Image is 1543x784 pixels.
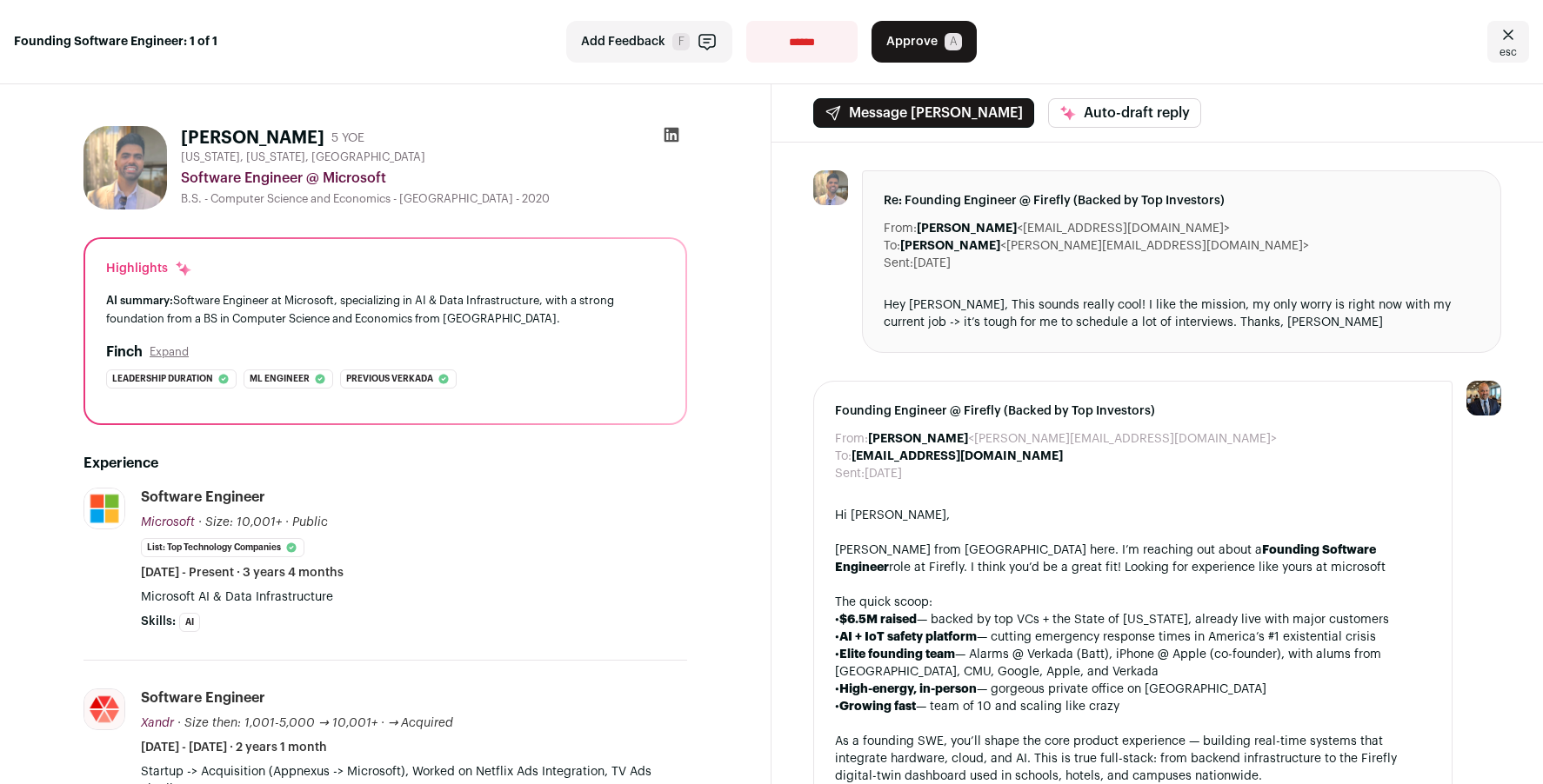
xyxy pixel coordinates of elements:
[141,588,687,606] p: Microsoft AI & Data Infrastructure
[381,714,384,732] span: ·
[141,488,265,507] div: Software Engineer
[835,430,868,448] dt: From:
[177,717,377,729] span: · Size then: 1,001-5,000 → 10,001+
[839,683,977,695] strong: High-energy, in-person
[872,21,977,63] button: Approve A
[181,168,687,189] div: Software Engineer @ Microsoft
[181,126,324,150] h1: [PERSON_NAME]
[839,648,955,661] strong: Elite founding team
[141,516,195,528] span: Microsoft
[839,701,916,713] strong: Growing fast
[835,646,1431,681] div: • — Alarms @ Verkada (Batt), iPhone @ Apple (co-founder), with alums from [GEOGRAPHIC_DATA], CMU,...
[884,220,917,237] dt: From:
[331,130,364,147] div: 5 YOE
[945,33,962,50] span: A
[112,370,213,388] span: Leadership duration
[106,342,143,362] h2: Finch
[106,291,665,328] div: Software Engineer at Microsoft, specializing in AI & Data Infrastructure, with a strong foundatio...
[83,453,687,474] h2: Experience
[917,223,1017,235] b: [PERSON_NAME]
[198,516,282,528] span: · Size: 10,001+
[581,33,665,50] span: Add Feedback
[1048,98,1201,128] button: Auto-draft reply
[835,507,1431,524] div: Hi [PERSON_NAME],
[868,430,1277,448] dd: <[PERSON_NAME][EMAIL_ADDRESS][DOMAIN_NAME]>
[106,260,192,277] div: Highlights
[900,237,1309,255] dd: <[PERSON_NAME][EMAIL_ADDRESS][DOMAIN_NAME]>
[84,488,124,528] img: c786a7b10b07920eb52778d94b98952337776963b9c08eb22d98bc7b89d269e4.jpg
[835,628,1431,646] div: • — cutting emergency response times in America’s #1 existential crisis
[1466,381,1501,415] img: 18202275-medium_jpg
[835,594,1431,611] div: The quick scoop:
[250,370,310,388] span: Ml engineer
[813,98,1034,128] button: Message [PERSON_NAME]
[835,611,1431,628] div: • — backed by top VCs + the State of [US_STATE], already live with major customers
[813,170,848,205] img: 048efbd26c8623bb4d8a2c29d8d91ff11904a923976bed81c6c2b23226f9fc84.jpg
[141,538,304,557] li: List: Top Technology Companies
[106,295,173,306] span: AI summary:
[835,541,1431,576] div: [PERSON_NAME] from [GEOGRAPHIC_DATA] here. I’m reaching out about a role at Firefly. I think you’...
[672,33,690,50] span: F
[388,717,454,729] span: → Acquired
[852,450,1063,462] b: [EMAIL_ADDRESS][DOMAIN_NAME]
[179,613,200,632] li: AI
[884,237,900,255] dt: To:
[835,681,1431,698] div: • — gorgeous private office on [GEOGRAPHIC_DATA]
[84,689,124,729] img: a06458f6acfddd8438721f6fe3f03a2cc14e7cd958d23edf409b5f8d31dad8b4.jpg
[1500,45,1517,59] span: esc
[566,21,732,63] button: Add Feedback F
[83,126,167,209] img: 048efbd26c8623bb4d8a2c29d8d91ff11904a923976bed81c6c2b23226f9fc84.jpg
[913,255,951,272] dd: [DATE]
[917,220,1230,237] dd: <[EMAIL_ADDRESS][DOMAIN_NAME]>
[181,150,425,164] span: [US_STATE], [US_STATE], [GEOGRAPHIC_DATA]
[150,345,189,359] button: Expand
[1487,21,1529,63] a: Close
[900,240,1000,252] b: [PERSON_NAME]
[839,631,977,643] strong: AI + IoT safety platform
[835,698,1431,715] div: • — team of 10 and scaling like crazy
[868,433,968,445] b: [PERSON_NAME]
[141,613,176,630] span: Skills:
[285,514,289,531] span: ·
[865,465,902,482] dd: [DATE]
[346,370,433,388] span: Previous verkada
[884,255,913,272] dt: Sent:
[884,296,1480,331] div: Hey [PERSON_NAME], This sounds really cool! I like the mission, my only worry is right now with m...
[141,564,344,581] span: [DATE] - Present · 3 years 4 months
[141,688,265,708] div: Software Engineer
[839,614,917,626] strong: $6.5M raised
[835,465,865,482] dt: Sent:
[886,33,938,50] span: Approve
[141,739,327,756] span: [DATE] - [DATE] · 2 years 1 month
[141,717,174,729] span: Xandr
[292,516,328,528] span: Public
[835,448,852,465] dt: To:
[884,192,1480,209] span: Re: Founding Engineer @ Firefly (Backed by Top Investors)
[14,33,217,50] strong: Founding Software Engineer: 1 of 1
[835,402,1431,420] span: Founding Engineer @ Firefly (Backed by Top Investors)
[181,192,687,206] div: B.S. - Computer Science and Economics - [GEOGRAPHIC_DATA] - 2020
